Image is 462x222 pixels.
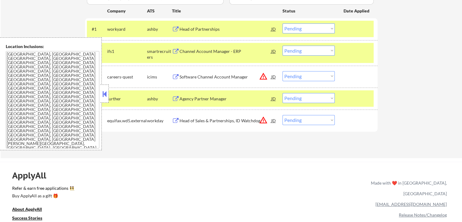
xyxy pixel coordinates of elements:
div: Head of Partnerships [180,26,271,32]
div: workday [147,118,172,124]
div: smartrecruiters [147,48,172,60]
div: Buy ApplyAll as a gift 🎁 [12,194,73,198]
button: warning_amber [259,116,268,124]
div: workyard [107,26,147,32]
div: JD [271,115,277,126]
div: Status [282,5,335,16]
u: Success Stories [12,215,42,220]
div: JD [271,46,277,57]
a: Refer & earn free applications 👯‍♀️ [12,186,244,193]
div: ashby [147,96,172,102]
div: Channel Account Manager - ERP [180,48,271,54]
div: Head of Sales & Partnerships, ID Watchdog [180,118,271,124]
div: Agency Partner Manager [180,96,271,102]
div: Made with ❤️ in [GEOGRAPHIC_DATA], [GEOGRAPHIC_DATA] [368,178,447,199]
div: Company [107,8,147,14]
button: warning_amber [259,72,268,81]
div: Title [172,8,277,14]
div: ATS [147,8,172,14]
div: JD [271,23,277,34]
div: further [107,96,147,102]
div: Location Inclusions: [6,43,99,50]
div: equifax.wd5.external [107,118,147,124]
div: Software Channel Account Manager [180,74,271,80]
div: #1 [92,26,102,32]
a: About ApplyAll [12,206,50,213]
u: About ApplyAll [12,206,42,212]
div: JD [271,93,277,104]
a: [EMAIL_ADDRESS][DOMAIN_NAME] [375,202,447,207]
div: JD [271,71,277,82]
div: careers-quest [107,74,147,80]
a: Release Notes/Changelog [399,212,447,217]
a: Buy ApplyAll as a gift 🎁 [12,193,73,200]
div: ifs1 [107,48,147,54]
div: Date Applied [344,8,370,14]
div: icims [147,74,172,80]
div: ApplyAll [12,170,53,181]
div: ashby [147,26,172,32]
